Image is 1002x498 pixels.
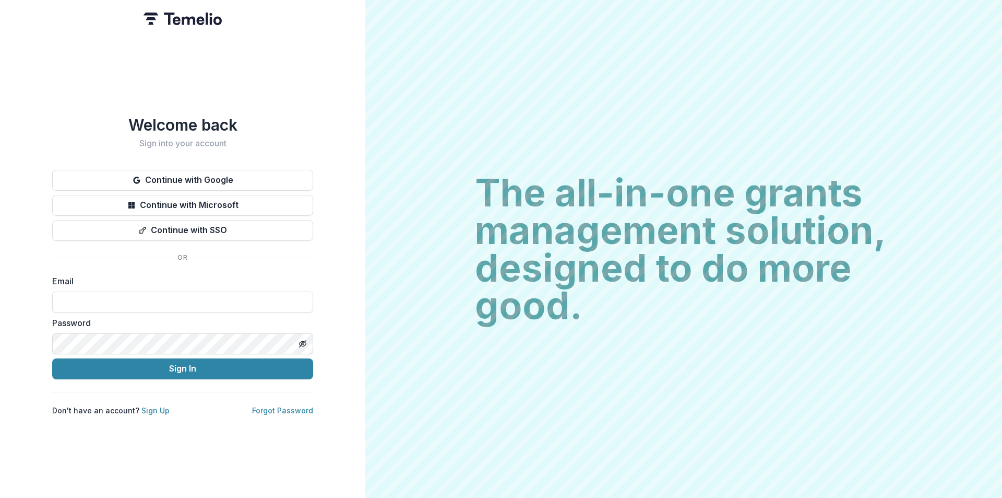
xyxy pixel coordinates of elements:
a: Forgot Password [252,406,313,415]
button: Continue with Google [52,170,313,191]
button: Toggle password visibility [294,335,311,352]
button: Sign In [52,358,313,379]
img: Temelio [144,13,222,25]
a: Sign Up [141,406,170,415]
label: Password [52,317,307,329]
button: Continue with Microsoft [52,195,313,216]
button: Continue with SSO [52,220,313,241]
label: Email [52,275,307,287]
h2: Sign into your account [52,138,313,148]
h1: Welcome back [52,115,313,134]
p: Don't have an account? [52,405,170,416]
